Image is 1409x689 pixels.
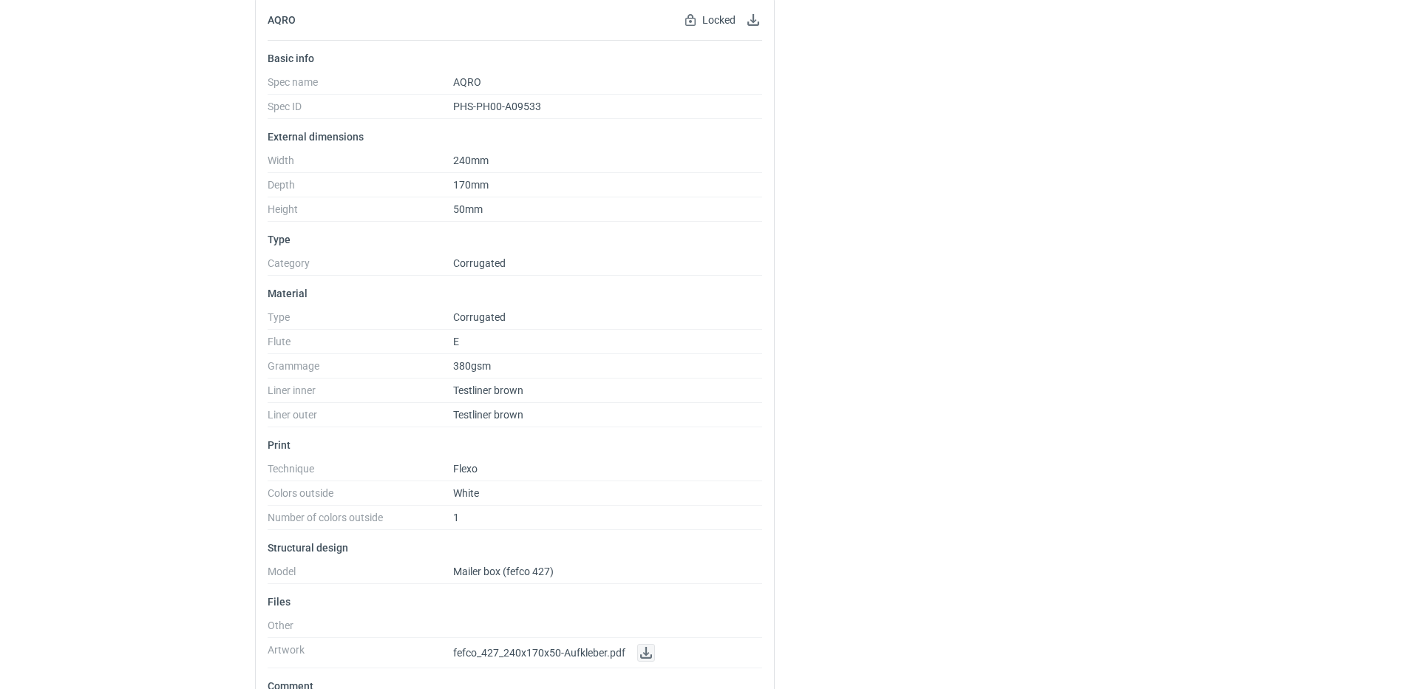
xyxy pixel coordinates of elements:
span: 1 [453,512,459,523]
dt: Width [268,155,453,173]
dt: Other [268,620,453,638]
span: fefco_427_240x170x50-Aufkleber.pdf [453,647,625,659]
button: Download specification [744,11,762,29]
p: Files [268,596,762,608]
dt: Depth [268,179,453,197]
span: Testliner brown [453,409,523,421]
span: 170mm [453,179,489,191]
dt: Number of colors outside [268,512,453,530]
span: AQRO [453,76,481,88]
dt: Technique [268,463,453,481]
span: Corrugated [453,311,506,323]
dt: Spec ID [268,101,453,119]
span: Testliner brown [453,384,523,396]
span: 240mm [453,155,489,166]
p: Basic info [268,52,762,64]
span: 50mm [453,203,483,215]
span: Corrugated [453,257,506,269]
p: Material [268,288,762,299]
span: Flexo [453,463,478,475]
dt: Liner outer [268,409,453,427]
dt: Liner inner [268,384,453,403]
h2: AQRO [268,14,296,26]
dt: Height [268,203,453,222]
dt: Colors outside [268,487,453,506]
dt: Type [268,311,453,330]
p: External dimensions [268,131,762,143]
span: White [453,487,479,499]
dt: Grammage [268,360,453,379]
dt: Model [268,566,453,584]
dt: Flute [268,336,453,354]
p: Structural design [268,542,762,554]
p: Print [268,439,762,451]
span: E [453,336,459,347]
p: Type [268,234,762,245]
span: 380gsm [453,360,491,372]
dt: Spec name [268,76,453,95]
div: Locked [682,11,739,29]
dt: Artwork [268,644,453,668]
span: Mailer box (fefco 427) [453,566,554,577]
span: PHS-PH00-A09533 [453,101,541,112]
dt: Category [268,257,453,276]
